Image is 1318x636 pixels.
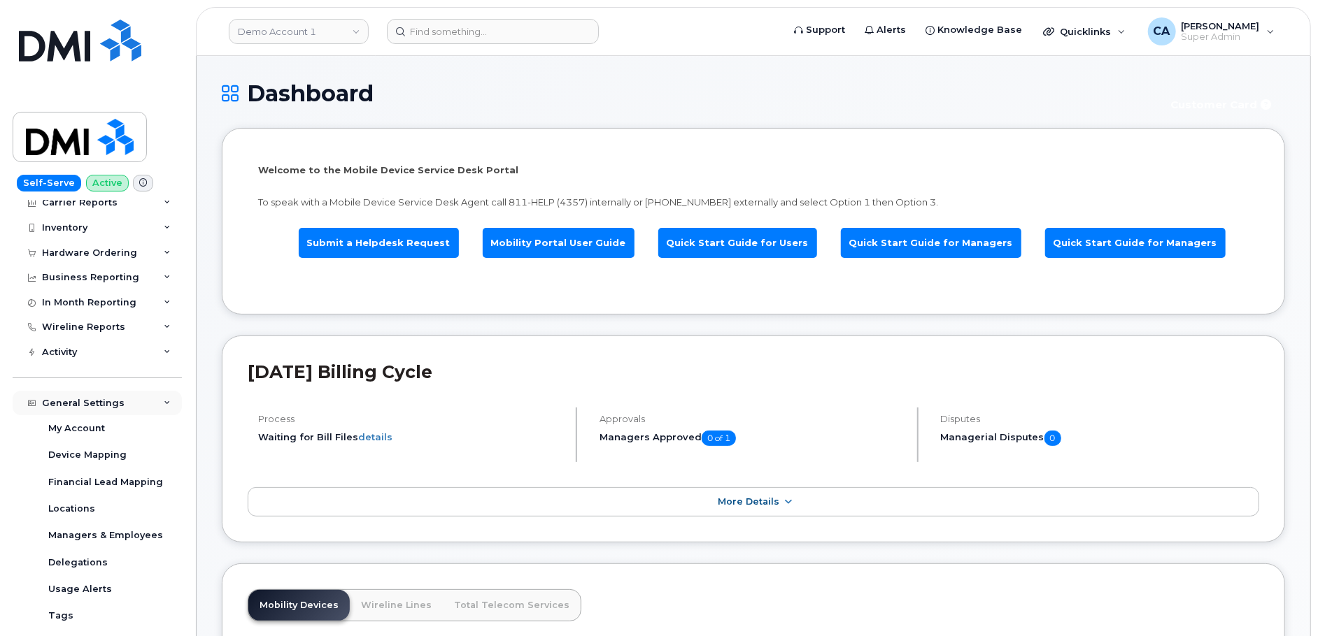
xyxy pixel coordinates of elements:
[350,590,443,621] a: Wireline Lines
[658,228,817,258] a: Quick Start Guide for Users
[358,431,392,442] a: details
[1159,92,1285,117] button: Customer Card
[600,431,905,446] h5: Managers Approved
[248,590,350,621] a: Mobility Devices
[941,414,1259,424] h4: Disputes
[258,431,564,444] li: Waiting for Bill Files
[1045,228,1226,258] a: Quick Start Guide for Managers
[600,414,905,424] h4: Approvals
[1044,431,1061,446] span: 0
[841,228,1021,258] a: Quick Start Guide for Managers
[258,414,564,424] h4: Process
[443,590,581,621] a: Total Telecom Services
[702,431,736,446] span: 0 of 1
[258,196,1249,209] p: To speak with a Mobile Device Service Desk Agent call 811-HELP (4357) internally or [PHONE_NUMBER...
[258,164,1249,177] p: Welcome to the Mobile Device Service Desk Portal
[941,431,1259,446] h5: Managerial Disputes
[248,361,1259,382] h2: [DATE] Billing Cycle
[483,228,635,258] a: Mobility Portal User Guide
[222,81,1152,106] h1: Dashboard
[718,496,779,507] span: More Details
[299,228,459,258] a: Submit a Helpdesk Request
